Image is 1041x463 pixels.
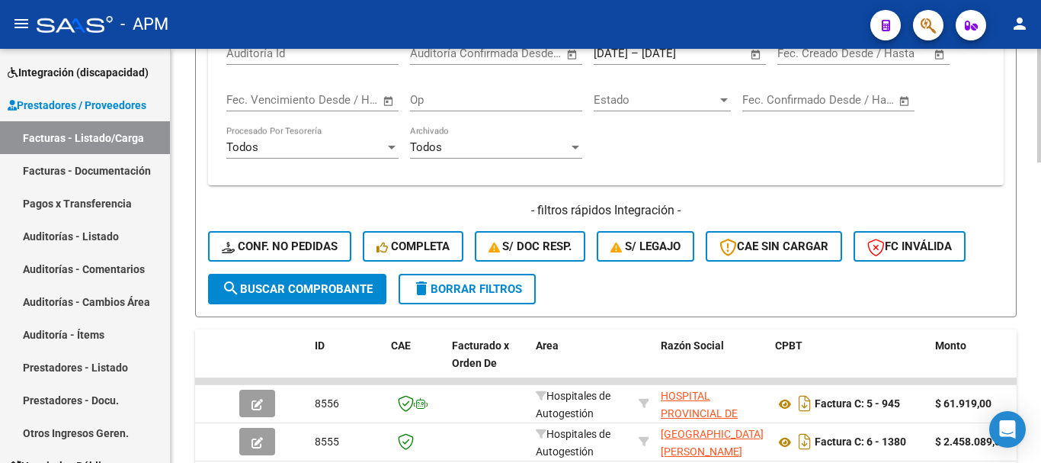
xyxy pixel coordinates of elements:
[775,339,802,352] span: CPBT
[655,330,769,397] datatable-header-cell: Razón Social
[412,282,522,296] span: Borrar Filtros
[8,64,149,81] span: Integración (discapacidad)
[931,46,949,63] button: Open calendar
[854,231,966,262] button: FC Inválida
[661,390,759,437] span: HOSPITAL PROVINCIAL DE NIÑOS ZONA NORTE
[226,140,258,154] span: Todos
[594,93,717,107] span: Estado
[391,339,411,352] span: CAE
[208,202,1004,219] h4: - filtros rápidos Integración -
[309,330,385,397] datatable-header-cell: ID
[410,140,442,154] span: Todos
[536,428,610,458] span: Hospitales de Autogestión
[475,231,586,262] button: S/ Doc Resp.
[867,240,952,253] span: FC Inválida
[661,428,764,458] span: [GEOGRAPHIC_DATA][PERSON_NAME]
[385,330,446,397] datatable-header-cell: CAE
[485,47,559,60] input: Fecha fin
[226,93,288,107] input: Fecha inicio
[853,47,927,60] input: Fecha fin
[222,282,373,296] span: Buscar Comprobante
[399,274,536,304] button: Borrar Filtros
[935,339,966,352] span: Monto
[929,330,1020,397] datatable-header-cell: Monto
[597,231,694,262] button: S/ legajo
[315,397,339,410] span: 8556
[222,240,338,253] span: Conf. no pedidas
[380,92,398,110] button: Open calendar
[748,46,765,63] button: Open calendar
[488,240,572,253] span: S/ Doc Resp.
[989,411,1026,448] div: Open Intercom Messenger
[446,330,530,397] datatable-header-cell: Facturado x Orden De
[315,436,339,448] span: 8555
[896,92,914,110] button: Open calendar
[769,330,929,397] datatable-header-cell: CPBT
[610,240,681,253] span: S/ legajo
[661,339,724,352] span: Razón Social
[642,47,716,60] input: Fecha fin
[376,240,450,253] span: Completa
[594,47,628,60] input: Fecha inicio
[536,390,610,420] span: Hospitales de Autogestión
[719,240,828,253] span: CAE SIN CARGAR
[777,47,839,60] input: Fecha inicio
[536,339,559,352] span: Area
[935,397,991,410] strong: $ 61.919,00
[12,14,30,33] mat-icon: menu
[1011,14,1029,33] mat-icon: person
[661,426,763,458] div: 30689167434
[935,436,1007,448] strong: $ 2.458.089,00
[564,46,581,63] button: Open calendar
[661,387,763,420] div: 30684643963
[410,47,472,60] input: Fecha inicio
[795,391,815,416] i: Descargar documento
[815,398,900,410] strong: Factura C: 5 - 945
[208,274,386,304] button: Buscar Comprobante
[742,93,804,107] input: Fecha inicio
[452,339,509,369] span: Facturado x Orden De
[363,231,463,262] button: Completa
[315,339,325,352] span: ID
[795,429,815,454] i: Descargar documento
[706,231,842,262] button: CAE SIN CARGAR
[302,93,376,107] input: Fecha fin
[120,8,168,41] span: - APM
[530,330,633,397] datatable-header-cell: Area
[222,279,240,297] mat-icon: search
[8,97,146,114] span: Prestadores / Proveedores
[208,231,351,262] button: Conf. no pedidas
[631,47,639,60] span: –
[818,93,892,107] input: Fecha fin
[412,279,431,297] mat-icon: delete
[815,436,906,449] strong: Factura C: 6 - 1380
